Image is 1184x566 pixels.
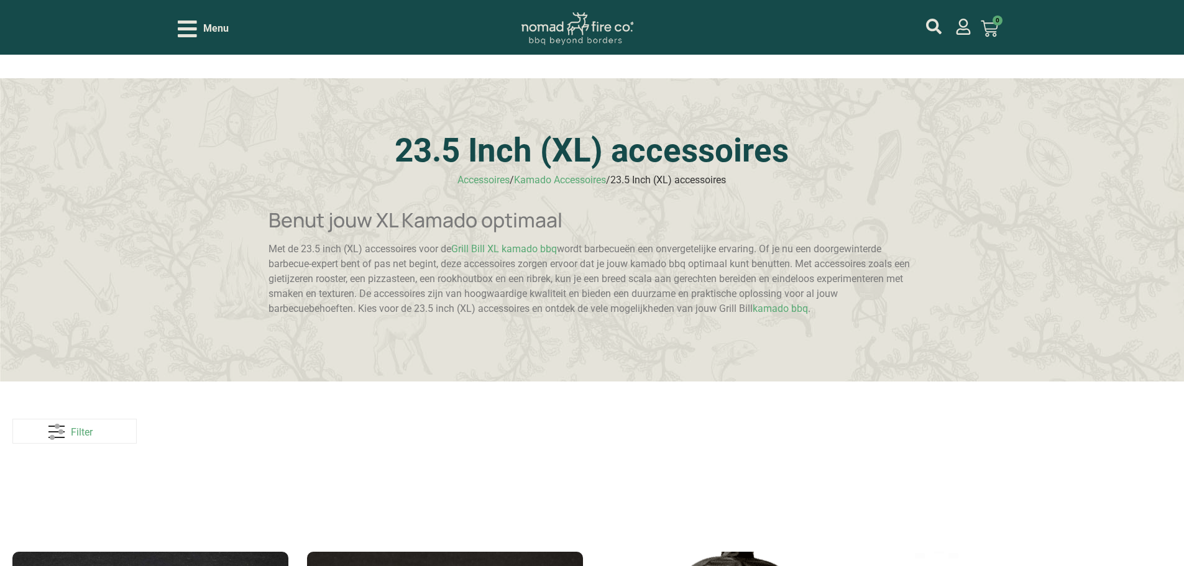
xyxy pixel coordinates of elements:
[457,174,510,186] a: Accessoires
[521,12,633,45] img: Nomad Logo
[178,18,229,40] div: Open/Close Menu
[753,303,808,314] a: kamado bbq
[268,208,915,232] h2: Benut jouw XL Kamado optimaal
[268,134,915,167] h1: 23.5 Inch (XL) accessoires
[451,243,557,255] a: Grill Bill XL kamado bbq
[993,16,1003,25] span: 0
[514,174,606,186] a: Kamado Accessoires
[457,173,726,188] nav: breadcrumbs
[606,174,610,186] span: /
[268,242,915,316] p: Met de 23.5 inch (XL) accessoires voor de wordt barbecueën een onvergetelijke ervaring. Of je nu ...
[966,12,1013,45] a: 0
[510,174,514,186] span: /
[610,174,726,186] span: 23.5 Inch (XL) accessoires
[203,21,229,36] span: Menu
[926,19,942,34] a: mijn account
[955,19,971,35] a: mijn account
[12,419,137,444] a: Filter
